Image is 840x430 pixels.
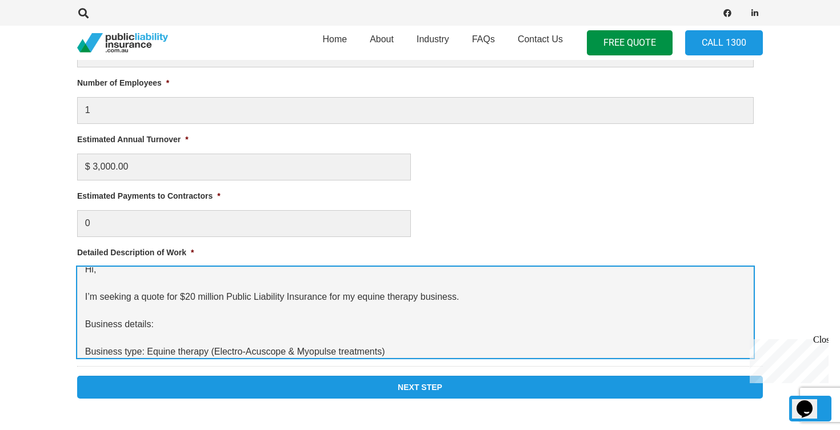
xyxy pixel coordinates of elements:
[77,191,221,201] label: Estimated Payments to Contractors
[685,30,763,56] a: Call 1300
[747,5,763,21] a: LinkedIn
[719,5,735,21] a: Facebook
[77,33,168,53] a: pli_logotransparent
[506,22,574,63] a: Contact Us
[417,34,449,44] span: Industry
[77,247,194,258] label: Detailed Description of Work
[405,22,461,63] a: Industry
[5,5,79,83] div: Chat live with an agent now!Close
[789,396,831,421] a: Back to top
[587,30,673,56] a: FREE QUOTE
[792,384,829,419] iframe: chat widget
[72,8,95,18] a: Search
[77,210,411,237] input: $
[518,34,563,44] span: Contact Us
[472,34,495,44] span: FAQs
[358,22,405,63] a: About
[745,335,829,383] iframe: chat widget
[461,22,506,63] a: FAQs
[370,34,394,44] span: About
[77,78,169,88] label: Number of Employees
[77,134,189,144] label: Estimated Annual Turnover
[322,34,347,44] span: Home
[77,154,411,180] input: Numbers only
[311,22,358,63] a: Home
[77,376,763,399] input: Next Step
